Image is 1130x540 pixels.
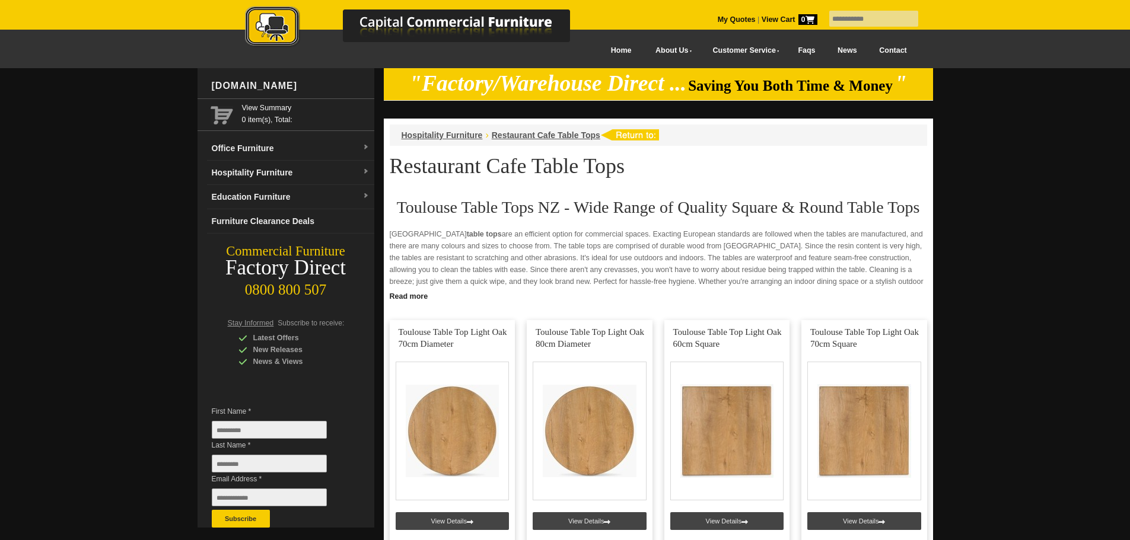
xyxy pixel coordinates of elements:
[238,332,351,344] div: Latest Offers
[826,37,868,64] a: News
[390,155,927,177] h1: Restaurant Cafe Table Tops
[228,319,274,327] span: Stay Informed
[868,37,918,64] a: Contact
[242,102,370,114] a: View Summary
[212,6,628,53] a: Capital Commercial Furniture Logo
[242,102,370,124] span: 0 item(s), Total:
[699,37,787,64] a: Customer Service
[207,161,374,185] a: Hospitality Furnituredropdown
[688,78,893,94] span: Saving You Both Time & Money
[390,228,927,299] p: [GEOGRAPHIC_DATA] are an efficient option for commercial spaces. Exacting European standards are ...
[759,15,817,24] a: View Cart0
[362,193,370,200] img: dropdown
[798,14,817,25] span: 0
[212,439,345,451] span: Last Name *
[212,421,327,439] input: First Name *
[895,71,907,95] em: "
[207,136,374,161] a: Office Furnituredropdown
[409,71,686,95] em: "Factory/Warehouse Direct ...
[467,230,502,238] strong: table tops
[362,144,370,151] img: dropdown
[402,130,483,140] a: Hospitality Furniture
[207,185,374,209] a: Education Furnituredropdown
[212,488,327,506] input: Email Address *
[718,15,756,24] a: My Quotes
[238,344,351,356] div: New Releases
[198,260,374,276] div: Factory Direct
[485,129,488,141] li: ›
[642,37,699,64] a: About Us
[212,510,270,528] button: Subscribe
[207,68,374,104] div: [DOMAIN_NAME]
[212,473,345,485] span: Email Address *
[384,287,933,302] a: Click to read more
[207,209,374,234] a: Furniture Clearance Deals
[600,129,659,140] img: return to
[212,455,327,472] input: Last Name *
[238,356,351,368] div: News & Views
[492,130,600,140] a: Restaurant Cafe Table Tops
[278,319,344,327] span: Subscribe to receive:
[390,199,927,216] h2: Toulouse Table Tops NZ - Wide Range of Quality Square & Round Table Tops
[212,6,628,49] img: Capital Commercial Furniture Logo
[787,37,827,64] a: Faqs
[762,15,817,24] strong: View Cart
[212,405,345,417] span: First Name *
[198,276,374,298] div: 0800 800 507
[198,243,374,260] div: Commercial Furniture
[362,168,370,175] img: dropdown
